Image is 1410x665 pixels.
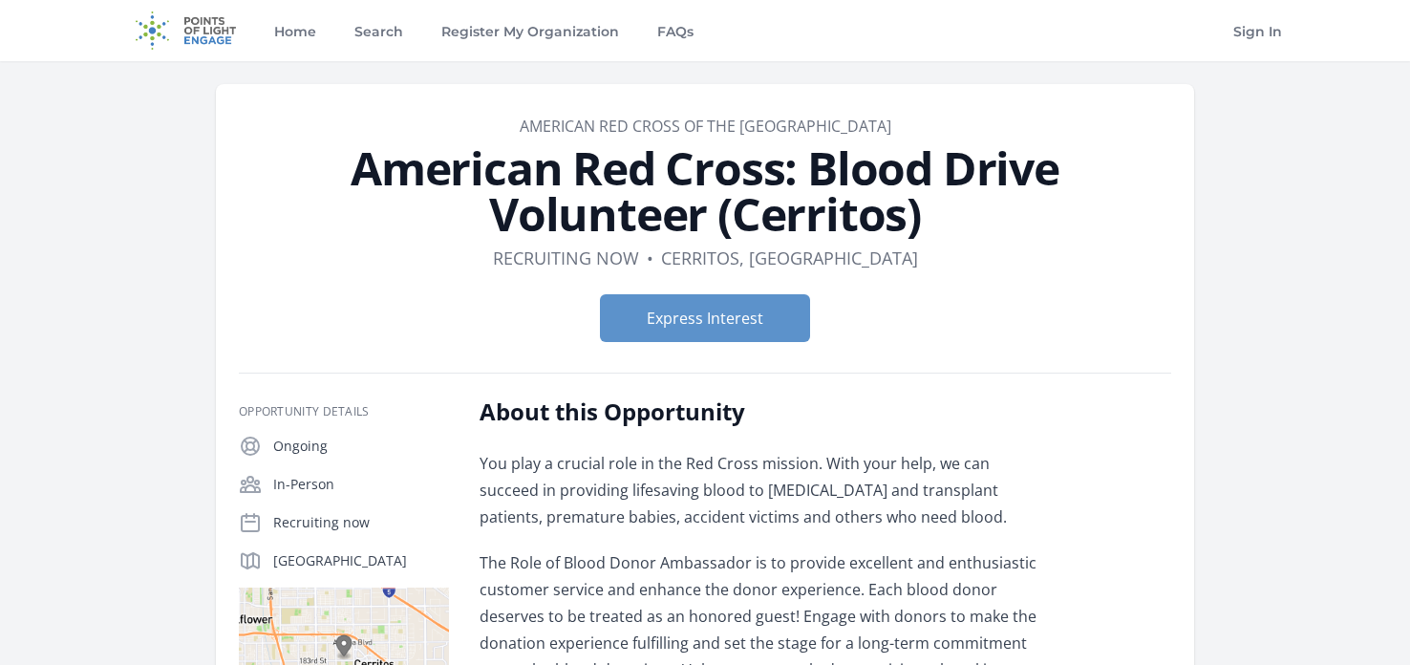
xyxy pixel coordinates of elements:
h3: Opportunity Details [239,404,449,419]
p: In-Person [273,475,449,494]
h1: American Red Cross: Blood Drive Volunteer (Cerritos) [239,145,1171,237]
dd: Recruiting now [493,245,639,271]
p: Recruiting now [273,513,449,532]
p: Ongoing [273,437,449,456]
button: Express Interest [600,294,810,342]
p: You play a crucial role in the Red Cross mission. With your help, we can succeed in providing lif... [480,450,1038,530]
a: American Red Cross of the [GEOGRAPHIC_DATA] [520,116,891,137]
div: • [647,245,653,271]
h2: About this Opportunity [480,397,1038,427]
dd: Cerritos, [GEOGRAPHIC_DATA] [661,245,918,271]
p: [GEOGRAPHIC_DATA] [273,551,449,570]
